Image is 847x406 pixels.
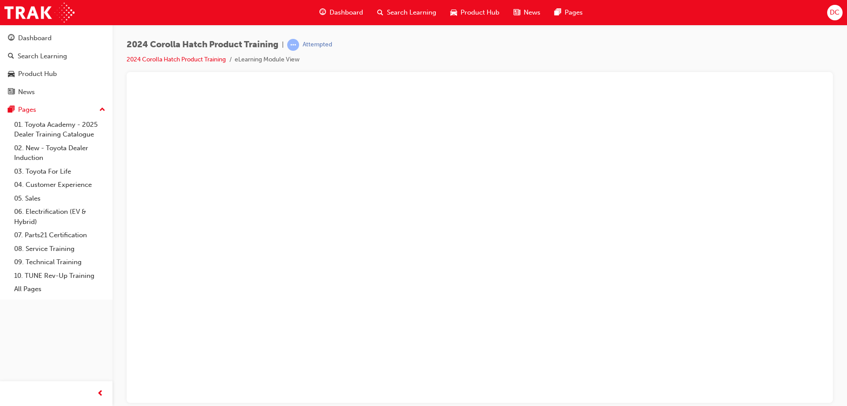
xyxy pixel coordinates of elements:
a: Search Learning [4,48,109,65]
a: search-iconSearch Learning [370,4,443,22]
span: Product Hub [461,8,499,18]
span: | [282,40,284,50]
a: 04. Customer Experience [11,178,109,192]
a: 10. TUNE Rev-Up Training [11,269,109,283]
button: DC [827,5,843,20]
a: 02. New - Toyota Dealer Induction [11,141,109,165]
a: 05. Sales [11,192,109,205]
li: eLearning Module View [235,55,300,65]
a: 09. Technical Training [11,255,109,269]
a: Dashboard [4,30,109,46]
a: 08. Service Training [11,242,109,256]
div: Search Learning [18,51,67,61]
a: Product Hub [4,66,109,82]
button: Pages [4,102,109,118]
a: news-iconNews [506,4,547,22]
span: up-icon [99,104,105,116]
a: News [4,84,109,100]
a: 07. Parts21 Certification [11,228,109,242]
span: car-icon [8,70,15,78]
div: Product Hub [18,69,57,79]
span: Pages [565,8,583,18]
span: Search Learning [387,8,436,18]
span: car-icon [450,7,457,18]
a: All Pages [11,282,109,296]
span: DC [830,8,840,18]
span: news-icon [8,88,15,96]
a: 06. Electrification (EV & Hybrid) [11,205,109,228]
span: pages-icon [555,7,561,18]
a: guage-iconDashboard [312,4,370,22]
a: car-iconProduct Hub [443,4,506,22]
span: guage-icon [8,34,15,42]
span: guage-icon [319,7,326,18]
span: 2024 Corolla Hatch Product Training [127,40,278,50]
a: 2024 Corolla Hatch Product Training [127,56,226,63]
span: learningRecordVerb_ATTEMPT-icon [287,39,299,51]
span: prev-icon [97,388,104,399]
div: News [18,87,35,97]
span: pages-icon [8,106,15,114]
img: Trak [4,3,75,23]
a: pages-iconPages [547,4,590,22]
span: news-icon [513,7,520,18]
div: Attempted [303,41,332,49]
a: 01. Toyota Academy - 2025 Dealer Training Catalogue [11,118,109,141]
span: search-icon [8,53,14,61]
button: DashboardSearch LearningProduct HubNews [4,28,109,102]
a: 03. Toyota For Life [11,165,109,178]
span: search-icon [377,7,383,18]
div: Dashboard [18,33,52,43]
span: News [524,8,540,18]
div: Pages [18,105,36,115]
span: Dashboard [330,8,363,18]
